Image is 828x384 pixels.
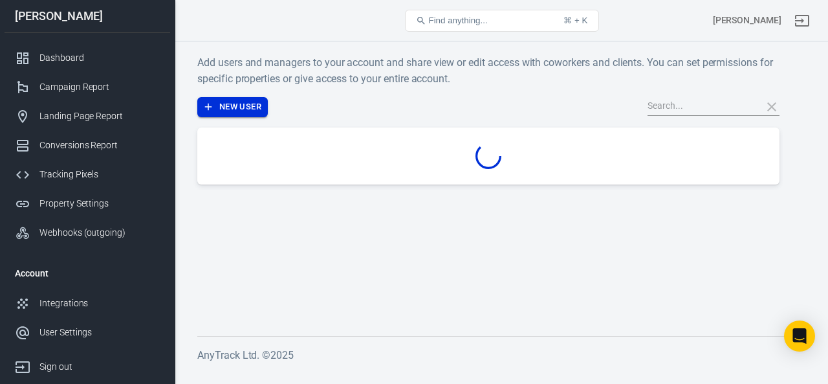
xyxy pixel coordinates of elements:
[5,189,170,218] a: Property Settings
[563,16,587,25] div: ⌘ + K
[39,297,160,310] div: Integrations
[713,14,781,27] div: Account id: UE4g0a8N
[5,73,170,102] a: Campaign Report
[5,318,170,347] a: User Settings
[429,16,488,25] span: Find anything...
[39,51,160,65] div: Dashboard
[39,168,160,181] div: Tracking Pixels
[197,347,805,363] h6: AnyTrack Ltd. © 2025
[5,347,170,381] a: Sign out
[39,226,160,240] div: Webhooks (outgoing)
[405,10,599,32] button: Find anything...⌘ + K
[5,102,170,131] a: Landing Page Report
[197,54,779,87] h6: Add users and managers to your account and share view or edit access with coworkers and clients. ...
[39,360,160,374] div: Sign out
[39,80,160,94] div: Campaign Report
[5,10,170,22] div: [PERSON_NAME]
[39,139,160,152] div: Conversions Report
[5,131,170,160] a: Conversions Report
[197,97,268,117] button: New User
[784,321,815,352] div: Open Intercom Messenger
[787,5,818,36] a: Sign out
[648,98,751,115] input: Search...
[5,160,170,189] a: Tracking Pixels
[5,289,170,318] a: Integrations
[39,109,160,123] div: Landing Page Report
[39,197,160,210] div: Property Settings
[5,43,170,73] a: Dashboard
[5,218,170,247] a: Webhooks (outgoing)
[5,258,170,289] li: Account
[39,326,160,339] div: User Settings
